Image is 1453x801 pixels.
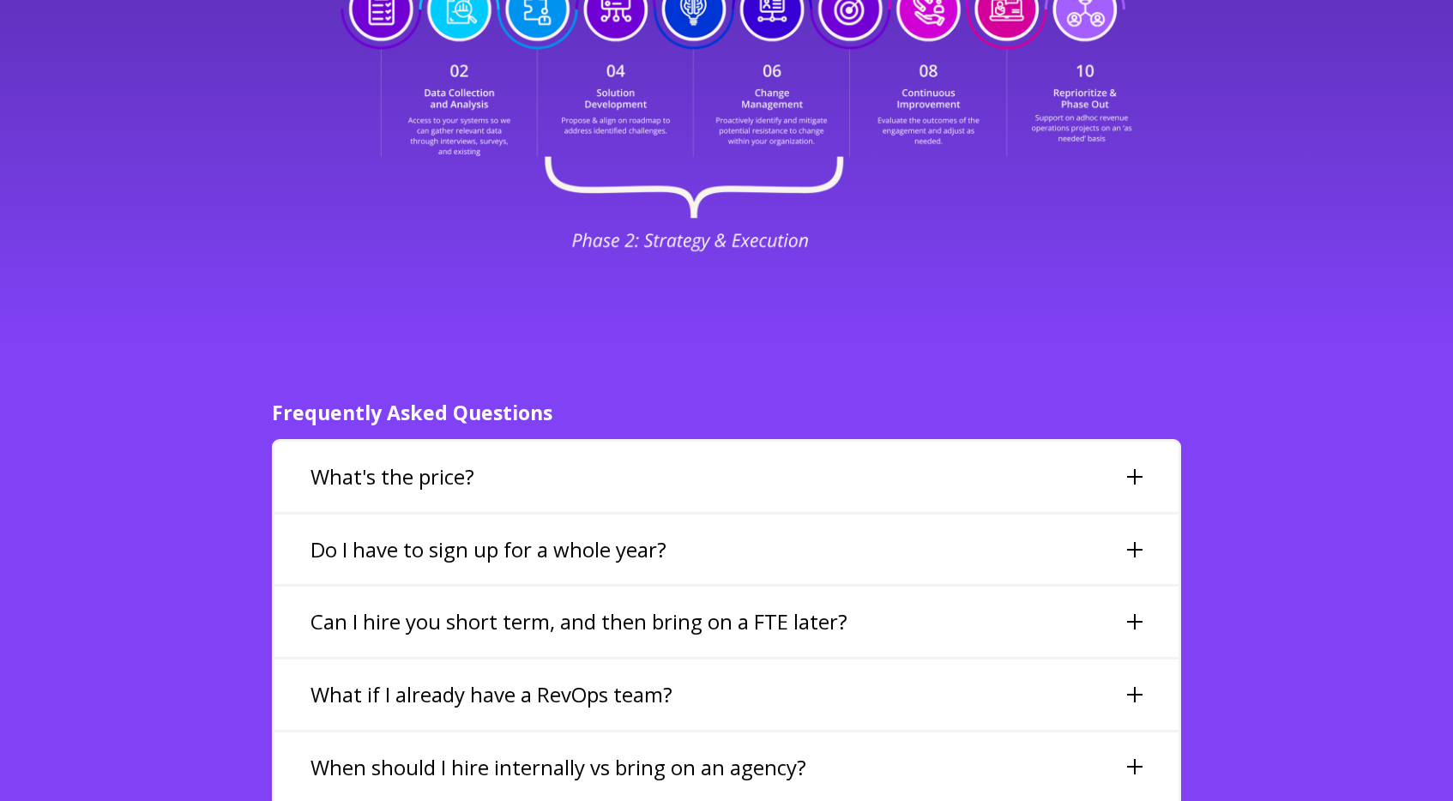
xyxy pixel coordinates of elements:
h3: What's the price? [310,462,474,491]
span: Frequently Asked Questions [272,399,552,426]
h3: Can I hire you short term, and then bring on a FTE later? [310,607,847,636]
h3: When should I hire internally vs bring on an agency? [310,753,806,782]
h3: Do I have to sign up for a whole year? [310,535,666,564]
h3: What if I already have a RevOps team? [310,680,672,709]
